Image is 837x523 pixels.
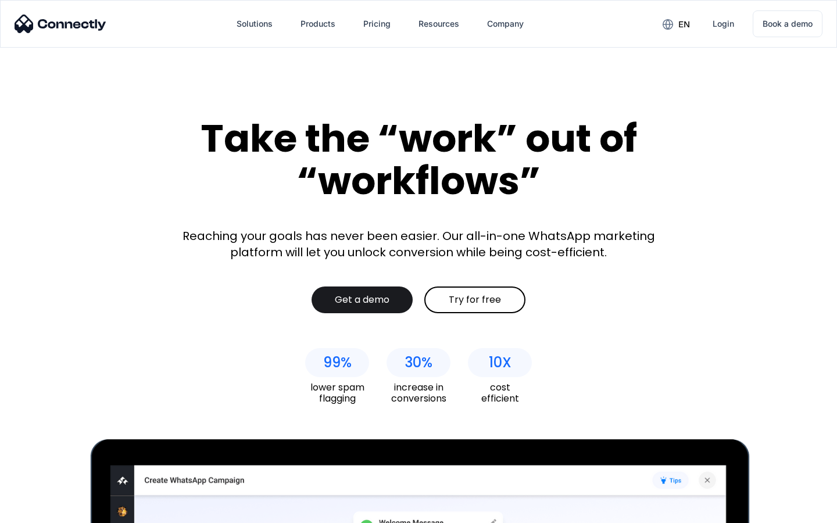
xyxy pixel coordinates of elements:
[419,16,459,32] div: Resources
[23,503,70,519] ul: Language list
[291,10,345,38] div: Products
[653,15,699,33] div: en
[363,16,391,32] div: Pricing
[301,16,335,32] div: Products
[449,294,501,306] div: Try for free
[424,286,525,313] a: Try for free
[753,10,822,37] a: Book a demo
[335,294,389,306] div: Get a demo
[487,16,524,32] div: Company
[174,228,663,260] div: Reaching your goals has never been easier. Our all-in-one WhatsApp marketing platform will let yo...
[312,286,413,313] a: Get a demo
[305,382,369,404] div: lower spam flagging
[387,382,450,404] div: increase in conversions
[409,10,468,38] div: Resources
[678,16,690,33] div: en
[405,354,432,371] div: 30%
[354,10,400,38] a: Pricing
[323,354,352,371] div: 99%
[703,10,743,38] a: Login
[15,15,106,33] img: Connectly Logo
[713,16,734,32] div: Login
[12,503,70,519] aside: Language selected: English
[237,16,273,32] div: Solutions
[489,354,512,371] div: 10X
[478,10,533,38] div: Company
[157,117,680,202] div: Take the “work” out of “workflows”
[227,10,282,38] div: Solutions
[468,382,532,404] div: cost efficient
